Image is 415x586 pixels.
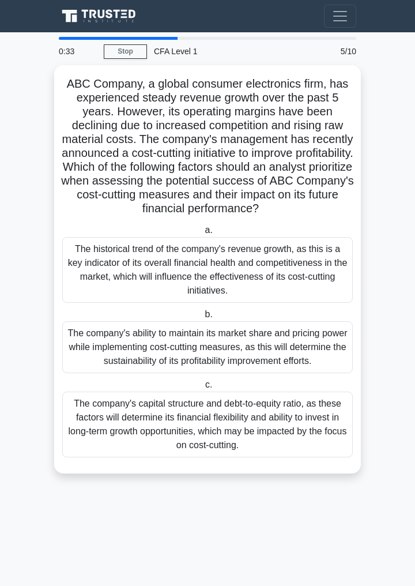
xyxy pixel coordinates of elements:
[205,380,212,389] span: c.
[147,40,311,63] div: CFA Level 1
[324,5,356,28] button: Toggle navigation
[311,40,363,63] div: 5/10
[62,321,353,373] div: The company's ability to maintain its market share and pricing power while implementing cost-cutt...
[62,237,353,303] div: The historical trend of the company's revenue growth, as this is a key indicator of its overall f...
[61,77,354,216] h5: ABC Company, a global consumer electronics firm, has experienced steady revenue growth over the p...
[205,309,213,319] span: b.
[62,392,353,457] div: The company's capital structure and debt-to-equity ratio, as these factors will determine its fin...
[52,40,104,63] div: 0:33
[104,44,147,59] a: Stop
[205,225,213,235] span: a.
